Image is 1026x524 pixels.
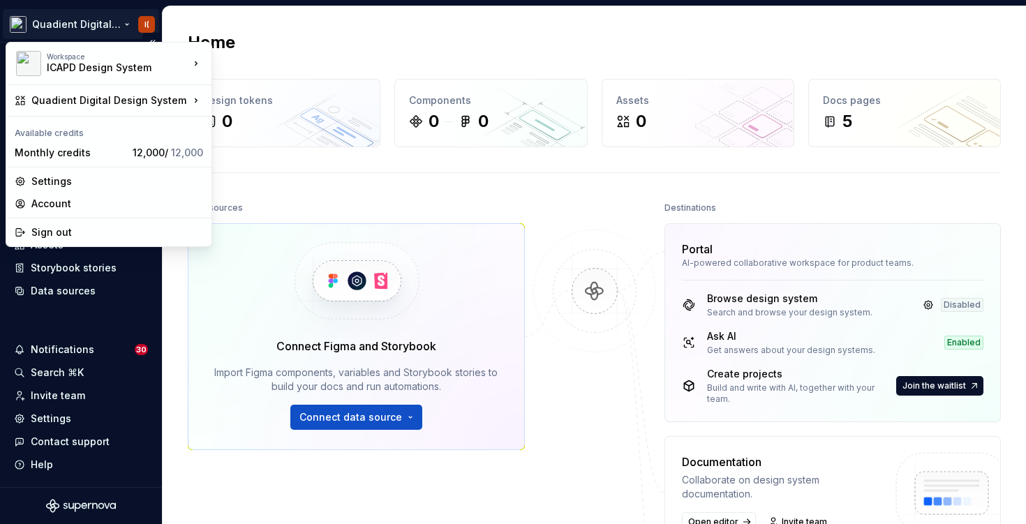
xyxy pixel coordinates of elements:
span: 12,000 [171,147,203,158]
div: Account [31,197,203,211]
div: ICAPD Design System [47,61,165,75]
div: Sign out [31,225,203,239]
span: 12,000 / [133,147,203,158]
div: Settings [31,174,203,188]
div: Workspace [47,52,189,61]
div: Monthly credits [15,146,127,160]
img: 6523a3b9-8e87-42c6-9977-0b9a54b06238.png [16,51,41,76]
div: Available credits [9,119,209,142]
div: Quadient Digital Design System [31,93,189,107]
